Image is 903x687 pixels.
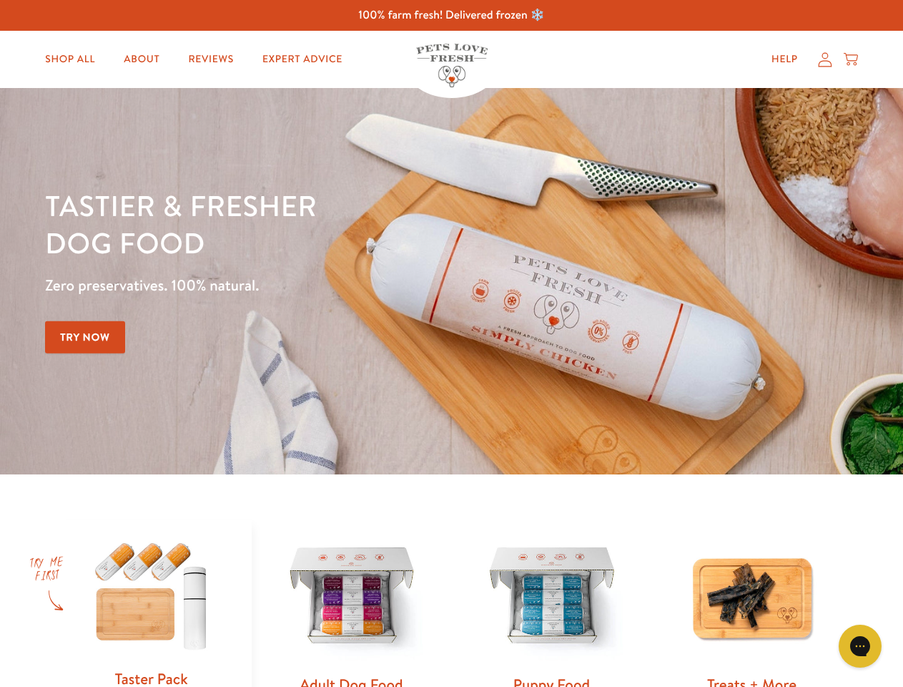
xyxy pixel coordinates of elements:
[112,45,171,74] a: About
[45,273,587,298] p: Zero preservatives. 100% natural.
[177,45,245,74] a: Reviews
[45,321,125,354] a: Try Now
[416,44,488,87] img: Pets Love Fresh
[45,187,587,261] h1: Tastier & fresher dog food
[34,45,107,74] a: Shop All
[760,45,809,74] a: Help
[251,45,354,74] a: Expert Advice
[832,620,889,673] iframe: Gorgias live chat messenger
